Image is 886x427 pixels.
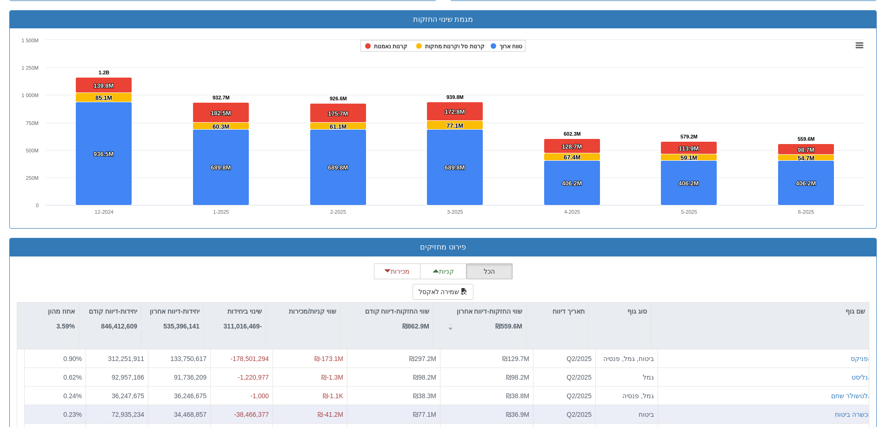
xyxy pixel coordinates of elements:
tspan: 406.2M [679,180,699,187]
div: Q2/2025 [537,409,592,419]
text: 5-2025 [681,209,697,215]
tspan: 689.8M [328,164,348,171]
tspan: 689.8M [445,164,465,171]
div: 133,750,617 [152,354,207,363]
div: גמל, פנסיה [600,391,654,400]
text: 12-2024 [95,209,113,215]
button: הכשרה ביטוח [835,409,872,419]
button: מכירות [374,263,420,279]
tspan: 602.3M [564,131,581,137]
tspan: 128.7M [562,143,582,150]
span: ₪98.2M [506,373,529,381]
span: ₪-1.1K [323,392,343,399]
div: -178,501,294 [214,354,269,363]
tspan: 1 000M [21,92,39,98]
div: סוג גוף [589,302,651,320]
div: תאריך דיווח [526,302,588,320]
button: אלטשולר שחם [831,391,872,400]
div: שווי קניות/מכירות [266,302,340,320]
tspan: 175.7M [328,110,348,117]
div: 0.23 % [28,409,82,419]
div: 36,246,675 [152,391,207,400]
tspan: 54.7M [798,155,814,162]
h3: מגמת שינוי החזקות [17,15,869,24]
h3: פירוט מחזיקים [17,243,869,251]
span: ₪38.3M [413,392,436,399]
tspan: 939.8M [446,94,464,100]
div: -1,220,977 [214,372,269,381]
span: ₪38.8M [506,392,529,399]
div: 0.90 % [28,354,82,363]
p: יחידות-דיווח קודם [89,306,137,316]
strong: 3.59% [56,322,75,330]
tspan: 689.8M [211,164,231,171]
tspan: 85.1M [95,94,112,101]
text: 4-2025 [564,209,580,215]
tspan: 182.5M [211,110,231,117]
text: 2-2025 [330,209,346,215]
div: 92,957,186 [90,372,144,381]
text: 6-2025 [798,209,814,215]
text: 750M [26,120,39,126]
span: ₪-41.2M [318,410,343,418]
tspan: 59.1M [680,154,697,161]
p: שווי החזקות-דיווח אחרון [457,306,522,316]
tspan: 1.2B [99,70,109,75]
div: 312,251,911 [90,354,144,363]
tspan: קרנות סל וקרנות מחקות [425,43,485,50]
p: אחוז מהון [48,306,75,316]
tspan: 77.1M [446,122,463,129]
button: אנליסט [852,372,872,381]
span: ₪297.2M [409,355,436,362]
p: שינוי ביחידות [223,306,262,316]
span: ₪36.9M [506,410,529,418]
div: 34,468,857 [152,409,207,419]
tspan: 559.6M [798,136,815,142]
tspan: 932.7M [213,95,230,100]
div: ביטוח, גמל, פנסיה [600,354,654,363]
div: גמל [600,372,654,381]
div: 36,247,675 [90,391,144,400]
span: ₪-173.1M [314,355,343,362]
tspan: קרנות נאמנות [374,43,407,50]
div: -1,000 [214,391,269,400]
tspan: 1 500M [21,38,39,43]
div: Q2/2025 [537,354,592,363]
div: Q2/2025 [537,391,592,400]
tspan: 406.2M [796,180,816,187]
tspan: 139.8M [93,82,113,89]
span: ₪98.2M [413,373,436,381]
div: 91,736,209 [152,372,207,381]
div: Q2/2025 [537,372,592,381]
tspan: 113.9M [679,145,699,152]
tspan: 172.8M [445,108,465,115]
text: 250M [26,175,39,181]
strong: -311,016,469 [223,322,262,330]
tspan: 579.2M [680,134,698,139]
p: שווי החזקות-דיווח קודם [365,306,429,316]
strong: 535,396,141 [163,322,200,330]
div: 0.24 % [28,391,82,400]
div: הפניקס [851,354,872,363]
button: שמירה לאקסל [413,284,474,300]
div: 72,935,234 [90,409,144,419]
div: -38,466,377 [214,409,269,419]
strong: 846,412,609 [101,322,137,330]
button: הכל [466,263,513,279]
tspan: 936.5M [93,151,113,158]
tspan: 1 250M [21,65,39,71]
tspan: 406.2M [562,180,582,187]
div: שם גוף [651,302,869,320]
div: 0.62 % [28,372,82,381]
button: קניות [420,263,466,279]
text: 3-2025 [447,209,463,215]
tspan: 61.1M [330,123,346,130]
tspan: טווח ארוך [500,43,522,50]
span: ₪129.7M [502,355,529,362]
tspan: 60.3M [213,123,229,130]
tspan: 98.7M [798,146,814,153]
span: ₪77.1M [413,410,436,418]
div: ביטוח [600,409,654,419]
